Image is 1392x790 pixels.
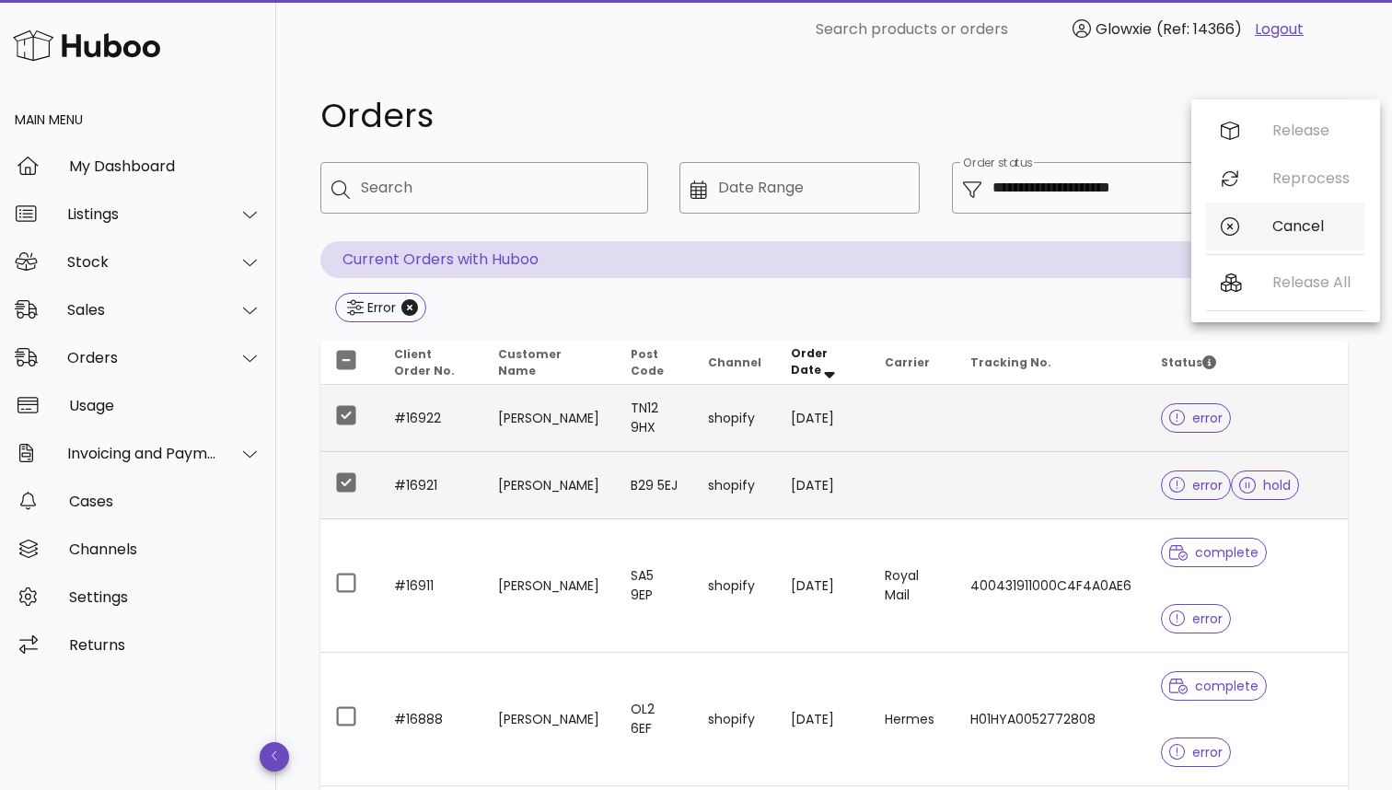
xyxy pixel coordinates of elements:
[870,519,956,653] td: Royal Mail
[616,452,693,519] td: B29 5EJ
[693,341,776,385] th: Channel
[963,157,1032,170] label: Order status
[67,205,217,223] div: Listings
[693,452,776,519] td: shopify
[483,653,615,786] td: [PERSON_NAME]
[1255,18,1304,41] a: Logout
[379,341,483,385] th: Client Order No.
[364,298,396,317] div: Error
[69,588,261,606] div: Settings
[67,301,217,319] div: Sales
[1169,546,1259,559] span: complete
[1156,18,1242,40] span: (Ref: 14366)
[776,653,870,786] td: [DATE]
[379,452,483,519] td: #16921
[1272,217,1350,235] div: Cancel
[1161,354,1216,370] span: Status
[1146,341,1348,385] th: Status
[616,341,693,385] th: Post Code
[1169,612,1224,625] span: error
[1096,18,1152,40] span: Glowxie
[776,519,870,653] td: [DATE]
[69,493,261,510] div: Cases
[956,341,1146,385] th: Tracking No.
[616,519,693,653] td: SA5 9EP
[379,385,483,452] td: #16922
[379,653,483,786] td: #16888
[956,653,1146,786] td: H01HYA0052772808
[616,385,693,452] td: TN12 9HX
[708,354,761,370] span: Channel
[320,241,1348,278] p: Current Orders with Huboo
[401,299,418,316] button: Close
[791,345,828,378] span: Order Date
[693,519,776,653] td: shopify
[776,452,870,519] td: [DATE]
[67,445,217,462] div: Invoicing and Payments
[483,452,615,519] td: [PERSON_NAME]
[13,26,160,65] img: Huboo Logo
[693,653,776,786] td: shopify
[498,346,562,378] span: Customer Name
[885,354,930,370] span: Carrier
[776,385,870,452] td: [DATE]
[67,349,217,366] div: Orders
[69,636,261,654] div: Returns
[483,341,615,385] th: Customer Name
[616,653,693,786] td: OL2 6EF
[1169,680,1259,692] span: complete
[970,354,1051,370] span: Tracking No.
[776,341,870,385] th: Order Date: Sorted descending. Activate to remove sorting.
[956,519,1146,653] td: 400431911000C4F4A0AE6
[69,540,261,558] div: Channels
[1169,412,1224,424] span: error
[394,346,455,378] span: Client Order No.
[1169,746,1224,759] span: error
[483,385,615,452] td: [PERSON_NAME]
[1169,479,1224,492] span: error
[69,157,261,175] div: My Dashboard
[631,346,664,378] span: Post Code
[67,253,217,271] div: Stock
[870,341,956,385] th: Carrier
[1239,479,1291,492] span: hold
[379,519,483,653] td: #16911
[320,99,1173,133] h1: Orders
[483,519,615,653] td: [PERSON_NAME]
[870,653,956,786] td: Hermes
[693,385,776,452] td: shopify
[69,397,261,414] div: Usage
